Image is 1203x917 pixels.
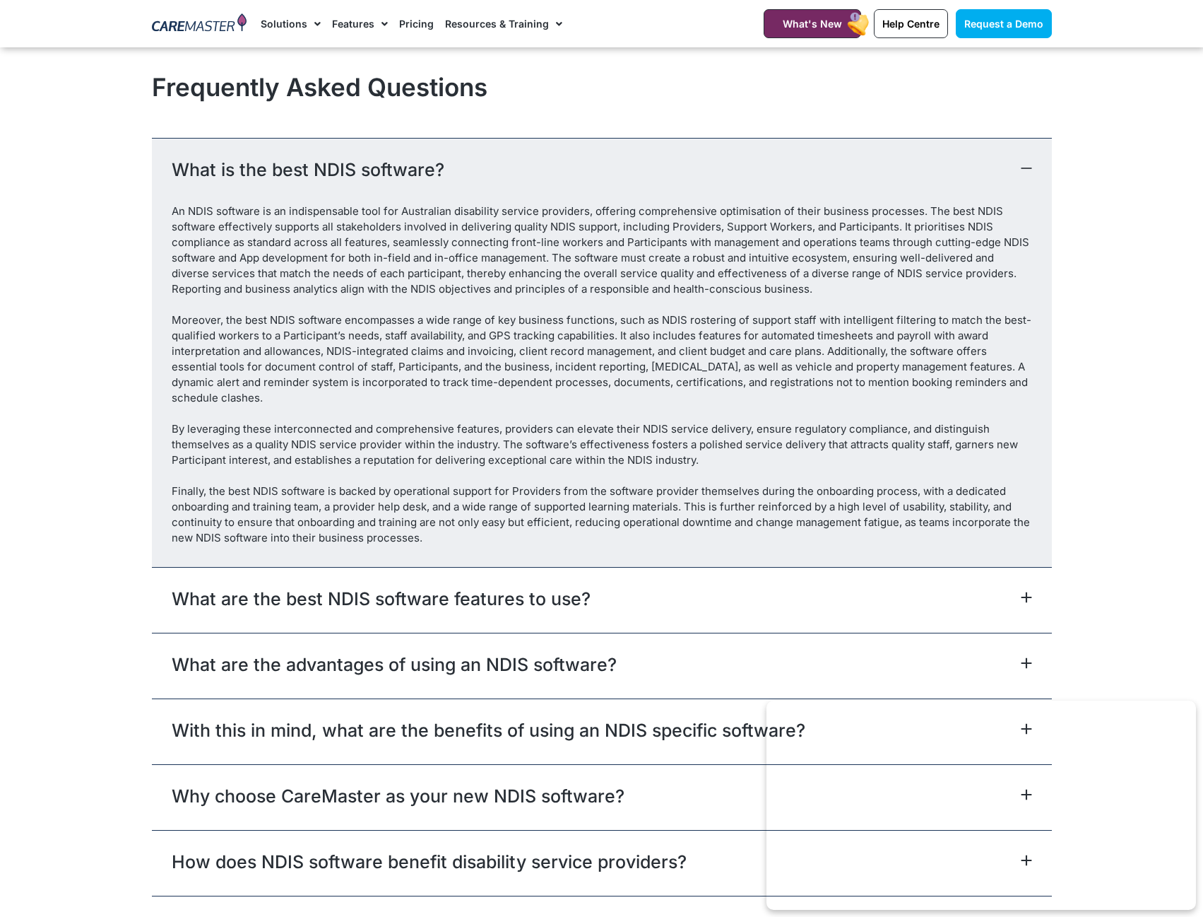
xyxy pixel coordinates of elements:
[172,421,1032,468] div: By leveraging these interconnected and comprehensive features, providers can elevate their NDIS s...
[783,18,842,30] span: What's New
[152,204,1052,567] div: What is the best NDIS software?
[172,718,805,743] a: With this in mind, what are the benefits of using an NDIS specific software?
[152,764,1052,830] div: Why choose CareMaster as your new NDIS software?
[152,567,1052,633] div: What are the best NDIS software features to use?
[172,849,687,875] a: How does NDIS software benefit disability service providers?
[882,18,940,30] span: Help Centre
[766,701,1196,910] iframe: Popup CTA
[764,9,861,38] a: What's New
[874,9,948,38] a: Help Centre
[956,9,1052,38] a: Request a Demo
[172,652,617,677] a: What are the advantages of using an NDIS software?
[152,633,1052,699] div: What are the advantages of using an NDIS software?
[152,138,1052,204] div: What is the best NDIS software?
[152,72,1052,102] h2: Frequently Asked Questions
[172,586,591,612] a: What are the best NDIS software features to use?
[172,313,1032,406] div: Moreover, the best NDIS software encompasses a wide range of key business functions, such as NDIS...
[172,783,624,809] a: Why choose CareMaster as your new NDIS software?
[172,484,1032,546] div: Finally, the best NDIS software is backed by operational support for Providers from the software ...
[172,157,444,182] a: What is the best NDIS software?
[172,204,1032,297] div: An NDIS software is an indispensable tool for Australian disability service providers, offering c...
[964,18,1043,30] span: Request a Demo
[152,699,1052,764] div: With this in mind, what are the benefits of using an NDIS specific software?
[152,830,1052,896] div: How does NDIS software benefit disability service providers?
[152,13,247,35] img: CareMaster Logo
